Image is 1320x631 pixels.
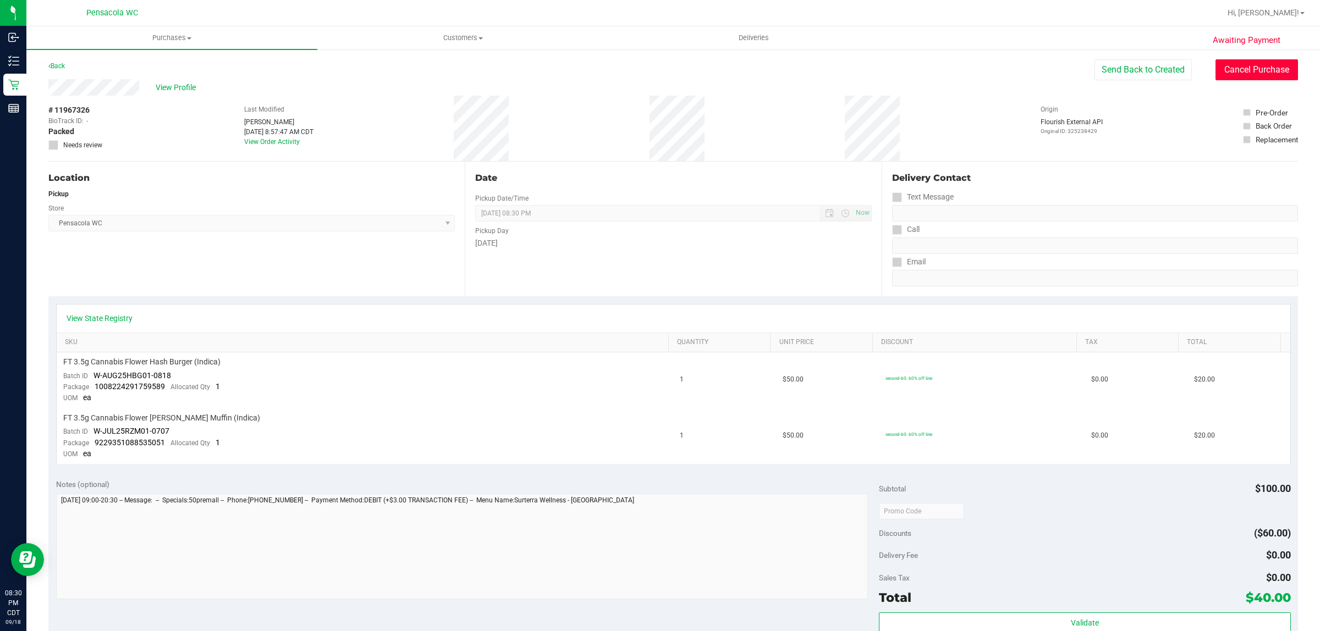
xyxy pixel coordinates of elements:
div: [PERSON_NAME] [244,117,313,127]
strong: Pickup [48,190,69,198]
a: Unit Price [779,338,868,347]
span: $100.00 [1255,483,1291,494]
span: Package [63,383,89,391]
span: ea [83,393,91,402]
div: Pre-Order [1256,107,1288,118]
span: Validate [1071,618,1099,627]
span: Allocated Qty [170,439,210,447]
span: $0.00 [1266,572,1291,583]
span: Subtotal [879,484,906,493]
span: 9229351088535051 [95,438,165,447]
div: [DATE] 8:57:47 AM CDT [244,127,313,137]
a: Tax [1085,338,1174,347]
div: Replacement [1256,134,1298,145]
span: $0.00 [1266,549,1291,561]
label: Text Message [892,189,954,205]
span: 1 [680,374,684,385]
inline-svg: Retail [8,79,19,90]
label: Store [48,203,64,213]
a: Discount [881,338,1072,347]
span: UOM [63,394,78,402]
a: SKU [65,338,664,347]
span: Batch ID [63,428,88,435]
label: Origin [1041,104,1058,114]
span: Awaiting Payment [1213,34,1280,47]
span: Sales Tax [879,573,910,582]
label: Pickup Day [475,226,509,236]
span: FT 3.5g Cannabis Flower Hash Burger (Indica) [63,357,221,367]
label: Email [892,254,926,270]
span: Pensacola WC [86,8,138,18]
span: $50.00 [783,374,804,385]
div: Back Order [1256,120,1292,131]
inline-svg: Inventory [8,56,19,67]
span: $20.00 [1194,430,1215,441]
span: $0.00 [1091,374,1108,385]
div: Location [48,171,455,185]
span: $50.00 [783,430,804,441]
input: Format: (999) 999-9999 [892,205,1298,222]
span: $20.00 [1194,374,1215,385]
a: Purchases [26,26,317,49]
a: Back [48,62,65,70]
iframe: Resource center [11,543,44,576]
span: Delivery Fee [879,551,918,560]
p: 09/18 [5,618,21,626]
span: ($60.00) [1254,527,1291,539]
label: Pickup Date/Time [475,193,529,203]
span: Allocated Qty [170,383,210,391]
span: 1 [216,438,220,447]
label: Call [892,222,920,237]
span: Customers [318,33,608,43]
button: Send Back to Created [1094,59,1192,80]
span: UOM [63,450,78,458]
div: Flourish External API [1041,117,1103,135]
span: Purchases [26,33,317,43]
a: Quantity [677,338,766,347]
span: View Profile [156,82,200,93]
div: [DATE] [475,237,871,249]
a: Deliveries [608,26,899,49]
span: 1008224291759589 [95,382,165,391]
span: ea [83,449,91,458]
a: Total [1187,338,1276,347]
inline-svg: Reports [8,103,19,114]
span: $40.00 [1246,590,1291,605]
span: Total [879,590,911,605]
span: $0.00 [1091,430,1108,441]
span: Hi, [PERSON_NAME]! [1228,8,1299,17]
span: second-60: 60% off line [886,431,932,437]
span: # 11967326 [48,104,90,116]
span: Package [63,439,89,447]
div: Date [475,171,871,185]
span: Discounts [879,523,911,543]
a: Customers [317,26,608,49]
span: Packed [48,126,74,137]
span: W-AUG25HBG01-0818 [94,371,171,380]
inline-svg: Inbound [8,32,19,43]
span: Deliveries [724,33,784,43]
div: Delivery Contact [892,171,1298,185]
input: Format: (999) 999-9999 [892,237,1298,254]
span: W-JUL25RZM01-0707 [94,427,169,435]
input: Promo Code [879,503,964,519]
span: - [86,116,88,126]
span: Batch ID [63,372,88,380]
a: View State Registry [67,313,133,324]
p: Original ID: 325238429 [1041,127,1103,135]
a: View Order Activity [244,138,300,146]
span: second-60: 60% off line [886,375,932,381]
span: 1 [680,430,684,441]
span: BioTrack ID: [48,116,84,126]
span: Needs review [63,140,102,150]
button: Cancel Purchase [1215,59,1298,80]
span: 1 [216,382,220,391]
p: 08:30 PM CDT [5,588,21,618]
span: FT 3.5g Cannabis Flower [PERSON_NAME] Muffin (Indica) [63,413,260,423]
span: Notes (optional) [56,480,109,489]
label: Last Modified [244,104,284,114]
